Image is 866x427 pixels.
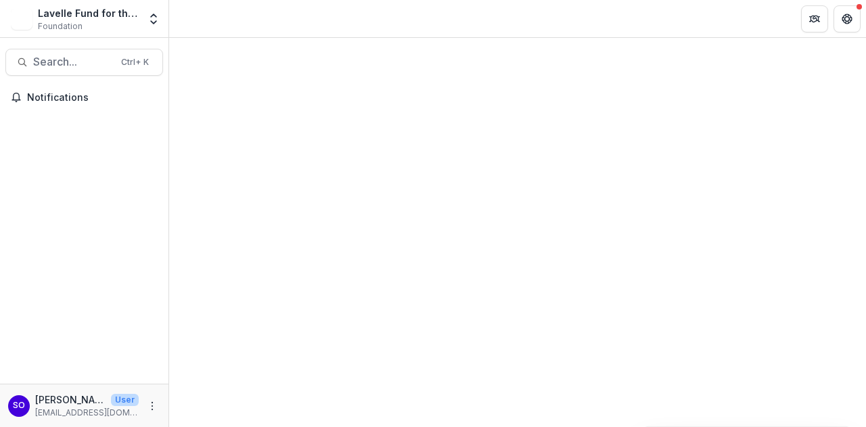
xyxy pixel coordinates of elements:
div: Lavelle Fund for the Blind [38,6,139,20]
div: Ctrl + K [118,55,152,70]
button: More [144,398,160,414]
span: Foundation [38,20,83,32]
div: Susan Olivo [13,401,25,410]
p: [EMAIL_ADDRESS][DOMAIN_NAME] [35,407,139,419]
button: Search... [5,49,163,76]
button: Open entity switcher [144,5,163,32]
nav: breadcrumb [175,9,232,28]
button: Get Help [834,5,861,32]
button: Notifications [5,87,163,108]
p: [PERSON_NAME] [35,392,106,407]
span: Notifications [27,92,158,104]
span: Search... [33,55,113,68]
button: Partners [801,5,828,32]
img: Lavelle Fund for the Blind [11,8,32,30]
p: User [111,394,139,406]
